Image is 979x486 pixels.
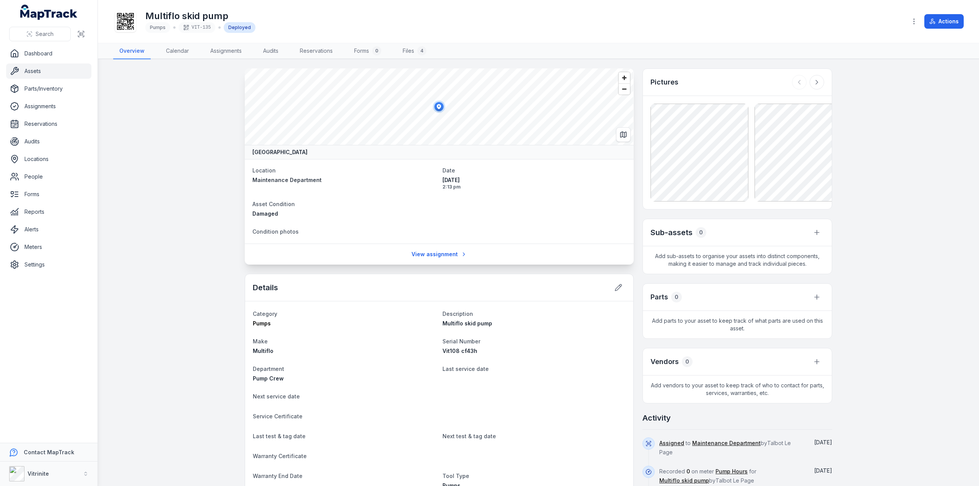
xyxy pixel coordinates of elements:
[6,257,91,272] a: Settings
[6,187,91,202] a: Forms
[160,43,195,59] a: Calendar
[814,467,832,474] time: 07/10/2025, 2:12:52 pm
[252,201,295,207] span: Asset Condition
[643,375,832,403] span: Add vendors to your asset to keep track of who to contact for parts, services, warranties, etc.
[659,477,709,484] a: Multiflo skid pump
[442,348,477,354] span: Vit108 cf43h
[6,169,91,184] a: People
[6,134,91,149] a: Audits
[442,176,626,190] time: 07/10/2025, 2:13:10 pm
[224,22,255,33] div: Deployed
[650,356,679,367] h3: Vendors
[253,310,277,317] span: Category
[692,439,761,447] a: Maintenance Department
[682,356,693,367] div: 0
[253,473,302,479] span: Warranty End Date
[252,167,276,174] span: Location
[650,227,693,238] h2: Sub-assets
[113,43,151,59] a: Overview
[6,81,91,96] a: Parts/Inventory
[348,43,387,59] a: Forms0
[659,468,756,484] span: Recorded on meter for by Talbot Le Page
[616,127,631,142] button: Switch to Map View
[442,184,626,190] span: 2:13 pm
[372,46,381,55] div: 0
[407,247,472,262] a: View assignment
[442,473,469,479] span: Tool Type
[442,320,492,327] span: Multiflo skid pump
[245,68,633,145] canvas: Map
[253,433,306,439] span: Last test & tag date
[442,167,455,174] span: Date
[686,468,690,475] span: 0
[20,5,78,20] a: MapTrack
[716,468,748,475] a: Pump Hours
[659,440,791,455] span: to by Talbot Le Page
[253,413,302,419] span: Service Certificate
[442,310,473,317] span: Description
[253,366,284,372] span: Department
[28,470,49,477] strong: Vitrinite
[924,14,964,29] button: Actions
[397,43,433,59] a: Files4
[145,10,255,22] h1: Multiflo skid pump
[36,30,54,38] span: Search
[417,46,426,55] div: 4
[814,439,832,445] span: [DATE]
[696,227,706,238] div: 0
[442,433,496,439] span: Next test & tag date
[252,210,278,217] span: Damaged
[252,177,322,183] span: Maintenance Department
[814,439,832,445] time: 07/10/2025, 2:13:10 pm
[442,338,480,345] span: Serial Number
[253,453,307,459] span: Warranty Certificate
[9,27,71,41] button: Search
[252,176,436,184] a: Maintenance Department
[642,413,671,423] h2: Activity
[252,228,299,235] span: Condition photos
[204,43,248,59] a: Assignments
[24,449,74,455] strong: Contact MapTrack
[253,348,273,354] span: Multiflo
[442,366,489,372] span: Last service date
[643,246,832,274] span: Add sub-assets to organise your assets into distinct components, making it easier to manage and t...
[6,151,91,167] a: Locations
[442,176,626,184] span: [DATE]
[643,311,832,338] span: Add parts to your asset to keep track of what parts are used on this asset.
[253,320,271,327] span: Pumps
[6,204,91,219] a: Reports
[253,282,278,293] h2: Details
[6,46,91,61] a: Dashboard
[294,43,339,59] a: Reservations
[253,338,268,345] span: Make
[6,99,91,114] a: Assignments
[150,24,166,30] span: Pumps
[253,375,284,382] span: Pump Crew
[619,83,630,94] button: Zoom out
[6,222,91,237] a: Alerts
[179,22,215,33] div: VIT-135
[257,43,285,59] a: Audits
[253,393,300,400] span: Next service date
[6,239,91,255] a: Meters
[252,148,307,156] strong: [GEOGRAPHIC_DATA]
[650,77,678,88] h3: Pictures
[619,72,630,83] button: Zoom in
[6,116,91,132] a: Reservations
[814,467,832,474] span: [DATE]
[6,63,91,79] a: Assets
[671,292,682,302] div: 0
[650,292,668,302] h3: Parts
[659,439,684,447] a: Assigned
